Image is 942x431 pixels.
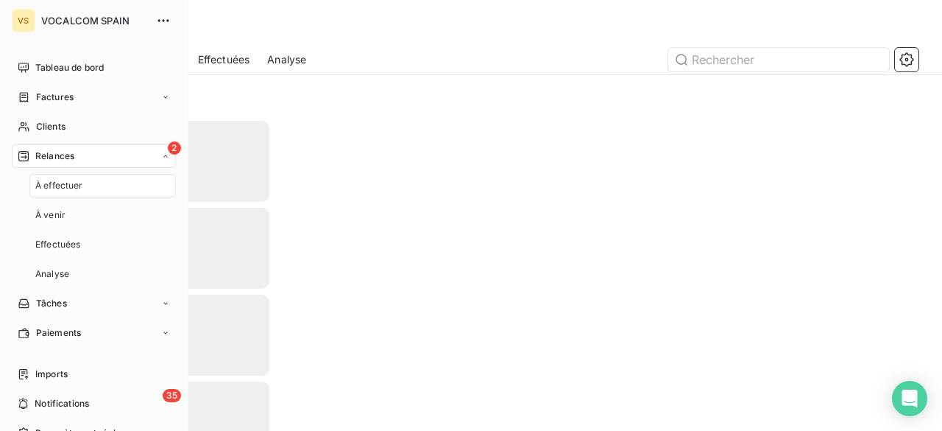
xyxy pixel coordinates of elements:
span: Effectuées [198,52,250,67]
span: Tableau de bord [35,61,104,74]
input: Rechercher [668,48,889,71]
span: Imports [35,368,68,381]
span: Factures [36,91,74,104]
span: Tâches [36,297,67,310]
span: Analyse [35,267,69,281]
span: Clients [36,120,65,133]
span: Notifications [35,397,89,410]
div: VS [12,9,35,32]
div: Open Intercom Messenger [892,381,927,416]
span: Effectuées [35,238,81,251]
span: 35 [163,389,181,402]
span: À venir [35,209,65,222]
span: À effectuer [35,179,83,192]
span: Paiements [36,326,81,340]
span: Analyse [267,52,306,67]
span: 2 [168,141,181,155]
span: Relances [35,150,74,163]
span: VOCALCOM SPAIN [41,15,147,27]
